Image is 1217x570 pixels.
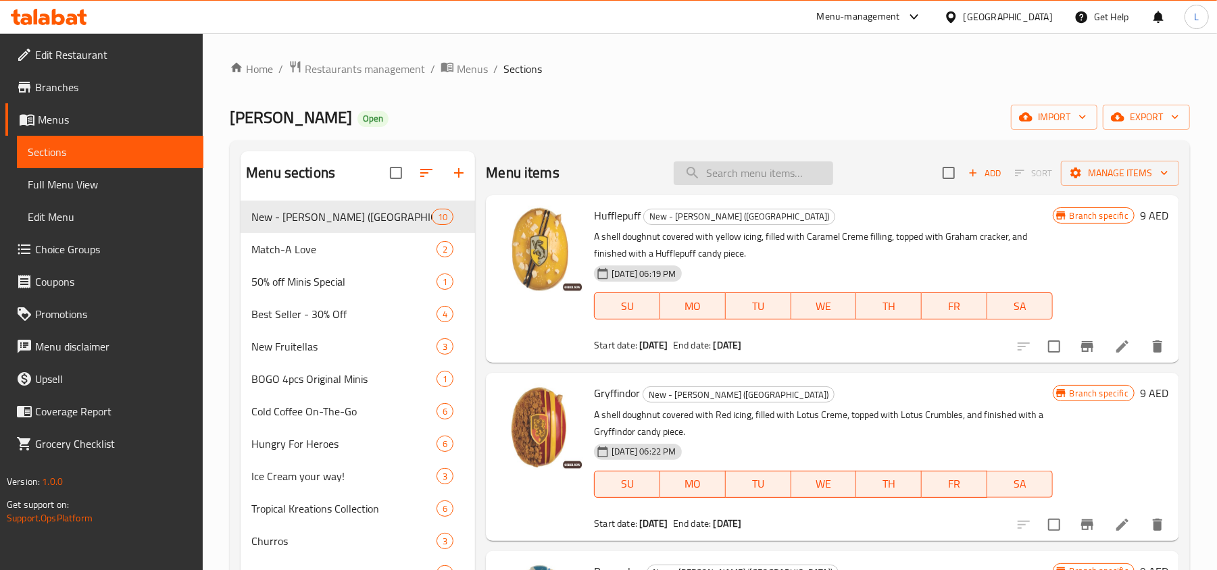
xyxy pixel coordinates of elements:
[437,338,453,355] div: items
[643,209,835,225] div: New - Harry Potter (House of Hogwarts)
[922,471,987,498] button: FR
[437,308,453,321] span: 4
[5,38,203,71] a: Edit Restaurant
[1114,517,1131,533] a: Edit menu item
[246,163,335,183] h2: Menu sections
[797,474,851,494] span: WE
[437,533,453,549] div: items
[1071,330,1103,363] button: Branch-specific-item
[251,403,437,419] span: Cold Coffee On-The-Go
[606,267,681,280] span: [DATE] 06:19 PM
[17,168,203,201] a: Full Menu View
[1140,384,1168,403] h6: 9 AED
[643,386,835,403] div: New - Harry Potter (House of Hogwarts)
[251,468,437,484] div: Ice Cream your way!
[856,292,922,319] button: TH
[241,395,475,427] div: Cold Coffee On-The-Go6
[251,338,437,355] span: New Fruitellas
[437,468,453,484] div: items
[230,102,352,132] span: [PERSON_NAME]
[241,492,475,525] div: Tropical Kreations Collection6
[644,209,835,224] span: New - [PERSON_NAME] ([GEOGRAPHIC_DATA])
[251,371,437,387] div: BOGO 4pcs Original Minis
[726,471,791,498] button: TU
[251,209,432,225] span: New - [PERSON_NAME] ([GEOGRAPHIC_DATA])
[437,371,453,387] div: items
[1011,105,1097,130] button: import
[1064,387,1134,400] span: Branch specific
[457,61,488,77] span: Menus
[443,157,475,189] button: Add section
[441,60,488,78] a: Menus
[437,470,453,483] span: 3
[600,474,655,494] span: SU
[594,336,637,354] span: Start date:
[5,103,203,136] a: Menus
[731,474,786,494] span: TU
[7,509,93,527] a: Support.OpsPlatform
[927,296,982,316] span: FR
[594,407,1052,440] p: A shell doughnut covered with Red icing, filled with Lotus Creme, topped with Lotus Crumbles, and...
[1103,105,1190,130] button: export
[7,496,69,513] span: Get support on:
[289,60,425,78] a: Restaurants management
[437,306,453,322] div: items
[1114,109,1179,126] span: export
[437,241,453,257] div: items
[5,363,203,395] a: Upsell
[251,241,437,257] div: Match-A Love
[437,436,453,452] div: items
[437,403,453,419] div: items
[35,306,193,322] span: Promotions
[1141,330,1174,363] button: delete
[594,228,1052,262] p: A shell doughnut covered with yellow icing, filled with Caramel Creme filling, topped with Graham...
[964,9,1053,24] div: [GEOGRAPHIC_DATA]
[251,500,437,517] span: Tropical Kreations Collection
[437,438,453,450] span: 6
[639,515,668,532] b: [DATE]
[486,163,560,183] h2: Menu items
[1064,209,1134,222] span: Branch specific
[251,274,437,290] div: 50% off Minis Special
[963,163,1006,184] button: Add
[1194,9,1199,24] span: L
[5,71,203,103] a: Branches
[35,403,193,419] span: Coverage Report
[797,296,851,316] span: WE
[791,471,857,498] button: WE
[927,474,982,494] span: FR
[437,500,453,517] div: items
[987,292,1053,319] button: SA
[437,243,453,256] span: 2
[7,473,40,490] span: Version:
[437,535,453,548] span: 3
[241,265,475,298] div: 50% off Minis Special1
[305,61,425,77] span: Restaurants management
[278,61,283,77] li: /
[503,61,542,77] span: Sections
[922,292,987,319] button: FR
[251,436,437,452] span: Hungry For Heroes
[1061,161,1179,186] button: Manage items
[935,159,963,187] span: Select section
[791,292,857,319] button: WE
[714,515,742,532] b: [DATE]
[862,296,916,316] span: TH
[731,296,786,316] span: TU
[1006,163,1061,184] span: Select section first
[35,47,193,63] span: Edit Restaurant
[28,176,193,192] span: Full Menu View
[35,274,193,290] span: Coupons
[600,296,655,316] span: SU
[241,427,475,460] div: Hungry For Heroes6
[5,298,203,330] a: Promotions
[241,233,475,265] div: Match-A Love2
[674,161,833,185] input: search
[726,292,791,319] button: TU
[241,363,475,395] div: BOGO 4pcs Original Minis1
[1040,511,1068,539] span: Select to update
[660,292,726,319] button: MO
[497,206,583,292] img: Hufflepuff
[357,113,389,124] span: Open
